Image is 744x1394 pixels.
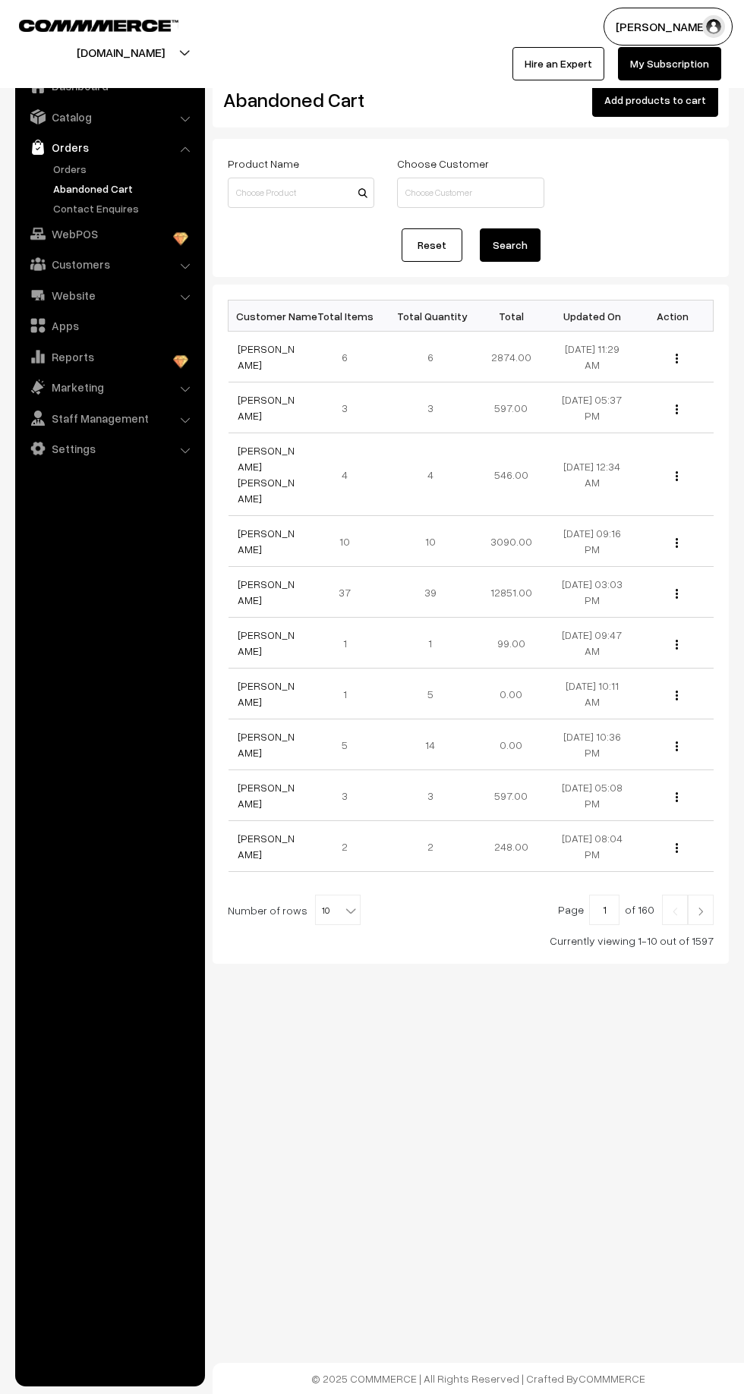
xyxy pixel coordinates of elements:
[238,342,295,371] a: [PERSON_NAME]
[676,741,678,751] img: Menu
[397,178,544,208] input: Choose Customer
[592,83,718,117] button: Add products to cart
[19,220,200,247] a: WebPOS
[676,404,678,414] img: Menu
[676,691,678,700] img: Menu
[24,33,218,71] button: [DOMAIN_NAME]
[676,589,678,599] img: Menu
[19,404,200,432] a: Staff Management
[668,907,682,916] img: Left
[228,933,714,949] div: Currently viewing 1-10 out of 1597
[315,895,361,925] span: 10
[676,640,678,650] img: Menu
[676,471,678,481] img: Menu
[471,719,552,770] td: 0.00
[19,250,200,278] a: Customers
[238,444,295,505] a: [PERSON_NAME] [PERSON_NAME]
[309,301,390,332] th: Total Items
[238,527,295,555] a: [PERSON_NAME]
[238,679,295,708] a: [PERSON_NAME]
[228,156,299,171] label: Product Name
[19,20,178,31] img: COMMMERCE
[238,628,295,657] a: [PERSON_NAME]
[390,301,471,332] th: Total Quantity
[632,301,714,332] th: Action
[512,47,604,80] a: Hire an Expert
[390,719,471,770] td: 14
[229,301,310,332] th: Customer Name
[552,382,633,433] td: [DATE] 05:37 PM
[471,382,552,433] td: 597.00
[238,730,295,759] a: [PERSON_NAME]
[390,821,471,872] td: 2
[471,301,552,332] th: Total
[309,719,390,770] td: 5
[19,373,200,401] a: Marketing
[213,1363,744,1394] footer: © 2025 COMMMERCE | All Rights Reserved | Crafted By
[309,332,390,382] td: 6
[390,332,471,382] td: 6
[471,516,552,567] td: 3090.00
[238,577,295,606] a: [PERSON_NAME]
[309,669,390,719] td: 1
[676,843,678,853] img: Menu
[471,433,552,516] td: 546.00
[676,538,678,548] img: Menu
[625,903,654,916] span: of 160
[49,161,200,177] a: Orders
[238,832,295,861] a: [PERSON_NAME]
[390,567,471,618] td: 39
[390,516,471,567] td: 10
[471,332,552,382] td: 2874.00
[397,156,489,171] label: Choose Customer
[228,902,307,918] span: Number of rows
[19,435,200,462] a: Settings
[390,618,471,669] td: 1
[19,343,200,370] a: Reports
[552,516,633,567] td: [DATE] 09:16 PM
[309,382,390,433] td: 3
[390,382,471,433] td: 3
[390,433,471,516] td: 4
[19,134,200,161] a: Orders
[676,354,678,363] img: Menu
[309,618,390,669] td: 1
[471,821,552,872] td: 248.00
[390,770,471,821] td: 3
[578,1372,645,1385] a: COMMMERCE
[471,618,552,669] td: 99.00
[228,178,374,208] input: Choose Product
[552,719,633,770] td: [DATE] 10:36 PM
[309,770,390,821] td: 3
[552,669,633,719] td: [DATE] 10:11 AM
[309,516,390,567] td: 10
[471,770,552,821] td: 597.00
[309,567,390,618] td: 37
[402,228,462,262] a: Reset
[238,781,295,810] a: [PERSON_NAME]
[702,15,725,38] img: user
[471,567,552,618] td: 12851.00
[552,433,633,516] td: [DATE] 12:34 AM
[316,895,360,926] span: 10
[49,181,200,197] a: Abandoned Cart
[552,770,633,821] td: [DATE] 05:08 PM
[390,669,471,719] td: 5
[552,618,633,669] td: [DATE] 09:47 AM
[309,433,390,516] td: 4
[694,907,708,916] img: Right
[552,332,633,382] td: [DATE] 11:29 AM
[471,669,552,719] td: 0.00
[552,821,633,872] td: [DATE] 08:04 PM
[238,393,295,422] a: [PERSON_NAME]
[49,200,200,216] a: Contact Enquires
[19,312,200,339] a: Apps
[604,8,733,46] button: [PERSON_NAME]
[558,903,584,916] span: Page
[480,228,541,262] button: Search
[618,47,721,80] a: My Subscription
[552,567,633,618] td: [DATE] 03:03 PM
[19,15,152,33] a: COMMMERCE
[676,792,678,802] img: Menu
[309,821,390,872] td: 2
